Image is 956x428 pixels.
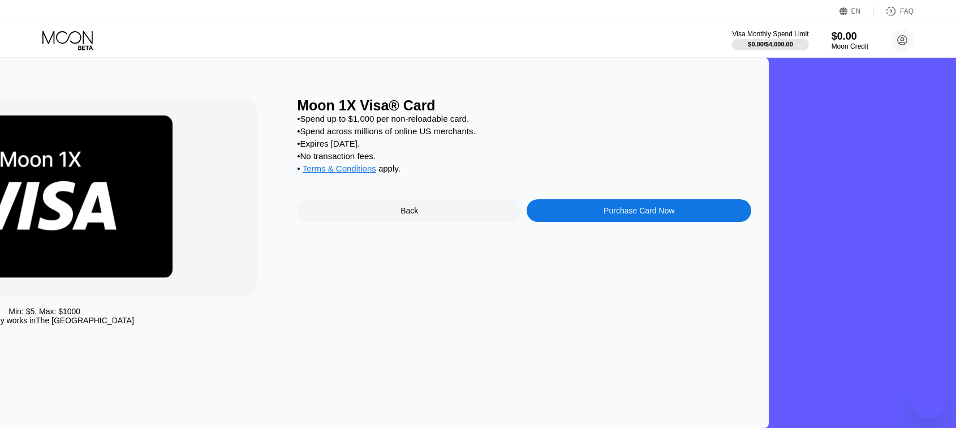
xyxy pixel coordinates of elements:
[401,206,418,215] div: Back
[874,6,914,17] div: FAQ
[297,199,522,222] div: Back
[297,151,751,161] div: • No transaction fees.
[832,42,868,50] div: Moon Credit
[604,206,674,215] div: Purchase Card Now
[303,164,376,173] span: Terms & Conditions
[851,7,861,15] div: EN
[911,383,947,419] iframe: Button to launch messaging window
[297,139,751,148] div: • Expires [DATE].
[303,164,376,176] div: Terms & Conditions
[832,31,868,42] div: $0.00
[8,307,80,316] div: Min: $ 5 , Max: $ 1000
[900,7,914,15] div: FAQ
[732,30,808,38] div: Visa Monthly Spend Limit
[839,6,874,17] div: EN
[297,164,751,176] div: • apply .
[297,114,751,123] div: • Spend up to $1,000 per non-reloadable card.
[297,126,751,136] div: • Spend across millions of online US merchants.
[832,31,868,50] div: $0.00Moon Credit
[527,199,751,222] div: Purchase Card Now
[732,30,808,50] div: Visa Monthly Spend Limit$0.00/$4,000.00
[297,97,751,114] div: Moon 1X Visa® Card
[748,41,793,48] div: $0.00 / $4,000.00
